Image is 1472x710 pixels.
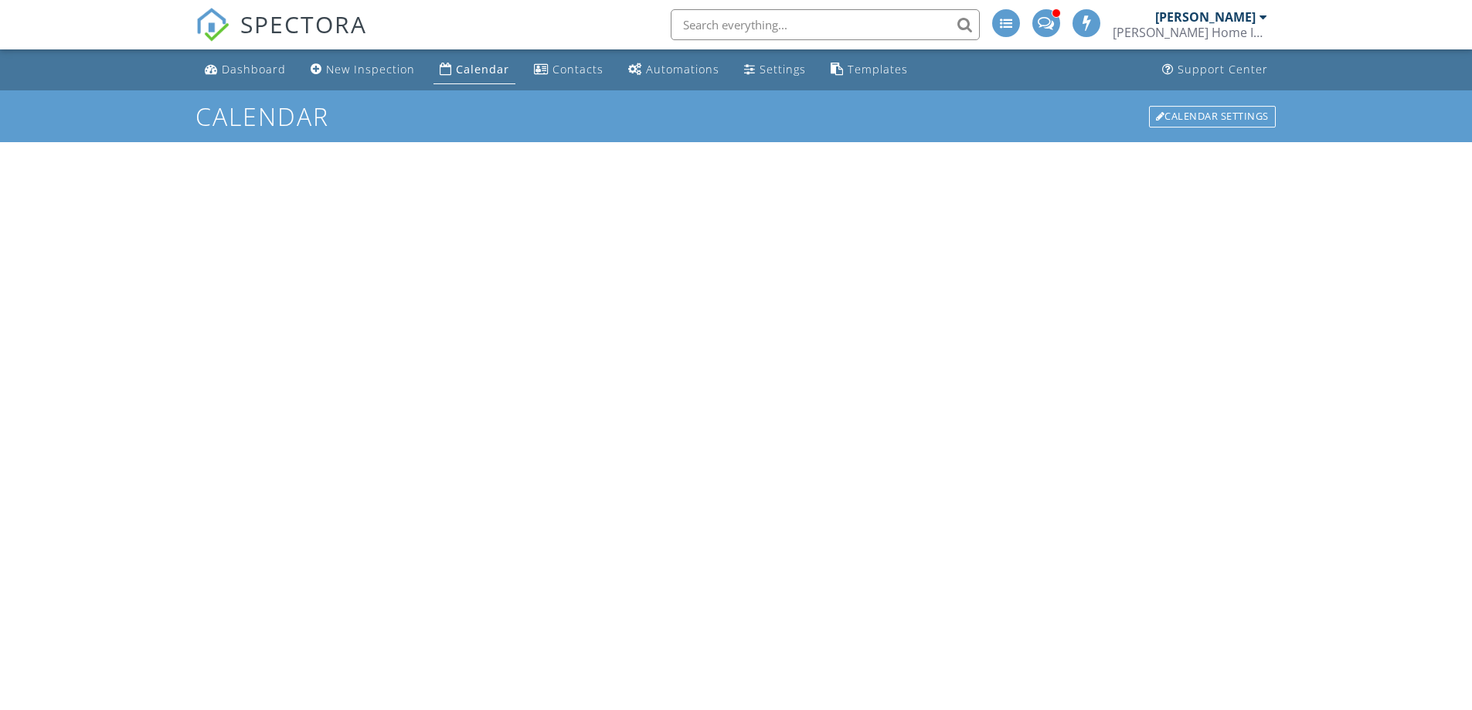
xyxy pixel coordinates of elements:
a: Dashboard [199,56,292,84]
div: Contacts [552,62,603,76]
a: Support Center [1156,56,1274,84]
a: Templates [824,56,914,84]
img: The Best Home Inspection Software - Spectora [195,8,229,42]
div: New Inspection [326,62,415,76]
div: Automations [646,62,719,76]
div: Calendar [456,62,509,76]
span: SPECTORA [240,8,367,40]
div: Dashboard [222,62,286,76]
a: Settings [738,56,812,84]
div: [PERSON_NAME] [1155,9,1256,25]
a: New Inspection [304,56,421,84]
a: Calendar [433,56,515,84]
div: Templates [848,62,908,76]
div: Doherty Home Inspections [1113,25,1267,40]
div: Settings [760,62,806,76]
a: Automations (Advanced) [622,56,726,84]
input: Search everything... [671,9,980,40]
a: SPECTORA [195,21,367,53]
div: Calendar Settings [1149,106,1276,127]
a: Calendar Settings [1147,104,1277,129]
div: Support Center [1178,62,1268,76]
a: Contacts [528,56,610,84]
h1: Calendar [195,103,1277,130]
